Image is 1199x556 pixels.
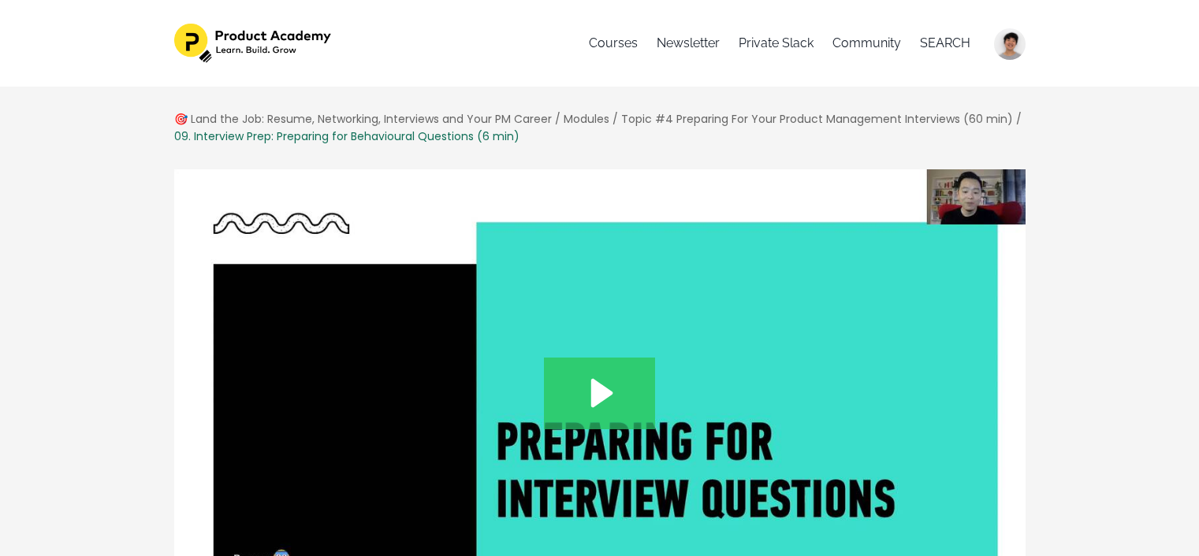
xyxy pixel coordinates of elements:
div: 09. Interview Prep: Preparing for Behavioural Questions (6 min) [174,128,519,145]
a: Courses [589,24,638,63]
a: Newsletter [657,24,720,63]
div: / [613,110,618,128]
a: Private Slack [739,24,814,63]
img: 27ec826-c42b-1fdd-471c-6c78b547101_582dc3fb-c1b0-4259-95ab-5487f20d86c3.png [174,24,334,63]
img: abd6ebf2febcb288ebd920ea44da70f9 [994,28,1026,60]
button: Play Video: /sites/127338/video/b84f27a5-21bb-460f-8fc6-4d534a08a3ea.mp4 [544,358,655,428]
a: 🎯 Land the Job: Resume, Networking, Interviews and Your PM Career [174,111,552,127]
div: / [1016,110,1022,128]
a: Modules [564,111,609,127]
div: / [555,110,560,128]
a: Topic #4 Preparing For Your Product Management Interviews (60 min) [621,111,1013,127]
a: Community [832,24,901,63]
a: SEARCH [920,24,970,63]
